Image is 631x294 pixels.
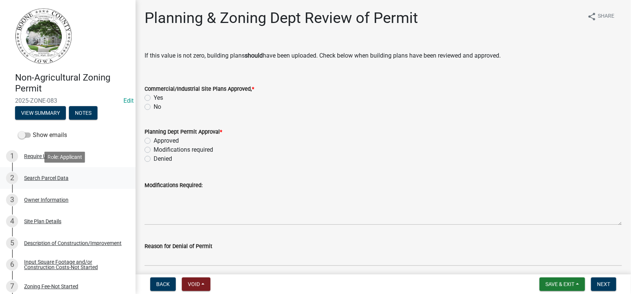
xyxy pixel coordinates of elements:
h1: Planning & Zoning Dept Review of Permit [145,9,418,27]
div: Search Parcel Data [24,175,69,181]
button: Void [182,277,210,291]
span: Void [188,281,200,287]
button: shareShare [581,9,620,24]
label: Approved [154,136,179,145]
span: 2025-ZONE-083 [15,97,120,104]
label: No [154,102,161,111]
button: Back [150,277,176,291]
wm-modal-confirm: Edit Application Number [123,97,134,104]
b: should [245,52,263,59]
h4: Non-Agricultural Zoning Permit [15,72,130,94]
div: Zoning Fee-Not Started [24,284,78,289]
div: Description of Construction/Improvement [24,241,122,246]
label: Modifications Required: [145,183,203,188]
button: Save & Exit [540,277,585,291]
label: Planning Dept Permit Approval [145,129,222,135]
label: Yes [154,93,163,102]
img: Boone County, Iowa [15,8,72,64]
label: Denied [154,154,172,163]
div: 2 [6,172,18,184]
span: Save & Exit [546,281,575,287]
div: Role: Applicant [44,152,85,163]
div: Require User [24,154,53,159]
button: View Summary [15,106,66,120]
div: 5 [6,237,18,249]
wm-modal-confirm: Summary [15,110,66,116]
label: Modifications required [154,145,213,154]
div: Owner Information [24,197,69,203]
div: Input Square Footage and/or Construction Costs-Not Started [24,259,123,270]
div: 3 [6,194,18,206]
label: Show emails [18,131,67,140]
wm-modal-confirm: Notes [69,110,98,116]
div: 6 [6,259,18,271]
label: Commercial/Industrial Site Plans Approved, [145,87,254,92]
i: share [587,12,596,21]
span: Share [598,12,614,21]
label: Reason for Denial of Permit [145,244,212,249]
div: If this value is not zero, building plans have been uploaded. Check below when building plans hav... [145,42,622,69]
button: Notes [69,106,98,120]
a: Edit [123,97,134,104]
button: Next [591,277,616,291]
div: 4 [6,215,18,227]
div: Site Plan Details [24,219,61,224]
div: 7 [6,280,18,292]
span: Back [156,281,170,287]
div: 1 [6,150,18,162]
span: Next [597,281,610,287]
